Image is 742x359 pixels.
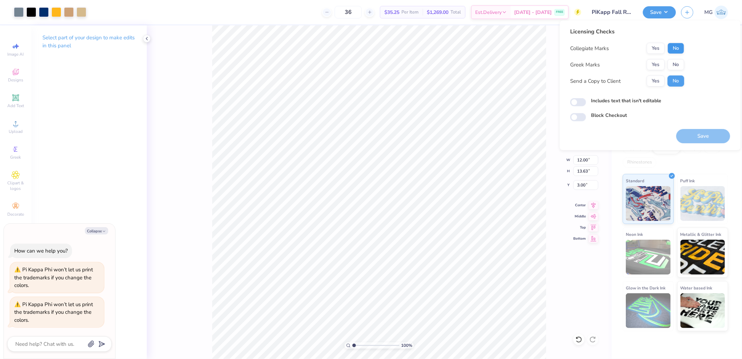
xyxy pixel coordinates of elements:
span: Glow in the Dark Ink [626,284,665,292]
div: Rhinestones [623,157,656,168]
input: Untitled Design [587,5,638,19]
span: Upload [9,129,23,134]
span: Neon Ink [626,231,643,238]
span: Decorate [7,212,24,217]
span: Water based Ink [680,284,712,292]
span: Top [573,225,586,230]
div: Collegiate Marks [570,45,609,53]
span: Middle [573,214,586,219]
img: Glow in the Dark Ink [626,293,671,328]
img: Standard [626,186,671,221]
span: Standard [626,177,644,184]
span: MG [704,8,713,16]
button: Yes [647,43,665,54]
span: Total [450,9,461,16]
span: Image AI [8,51,24,57]
span: Metallic & Glitter Ink [680,231,721,238]
span: FREE [556,10,563,15]
span: $35.25 [384,9,399,16]
div: How can we help you? [14,247,68,254]
div: Greek Marks [570,61,600,69]
input: – – [335,6,362,18]
span: $1,269.00 [427,9,448,16]
span: Add Text [7,103,24,109]
div: Pi Kappa Phi won’t let us print the trademarks if you change the colors. [14,301,93,324]
button: Collapse [85,227,108,234]
div: Pi Kappa Phi won’t let us print the trademarks if you change the colors. [14,266,93,289]
span: [DATE] - [DATE] [514,9,552,16]
button: Save [643,6,676,18]
div: Licensing Checks [570,27,684,36]
span: 100 % [401,342,412,349]
span: Per Item [401,9,418,16]
span: Clipart & logos [3,180,28,191]
button: No [668,59,684,70]
span: Puff Ink [680,177,695,184]
a: MG [704,6,728,19]
p: Select part of your design to make edits in this panel [42,34,136,50]
button: Yes [647,59,665,70]
img: Water based Ink [680,293,725,328]
label: Block Checkout [591,112,627,119]
span: Center [573,203,586,208]
span: Est. Delivery [475,9,502,16]
button: No [668,75,684,87]
div: Send a Copy to Client [570,77,621,85]
span: Greek [10,154,21,160]
label: Includes text that isn't editable [591,97,661,104]
button: No [668,43,684,54]
span: Designs [8,77,23,83]
img: Michael Galon [715,6,728,19]
img: Neon Ink [626,240,671,274]
button: Yes [647,75,665,87]
img: Metallic & Glitter Ink [680,240,725,274]
span: Bottom [573,236,586,241]
img: Puff Ink [680,186,725,221]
